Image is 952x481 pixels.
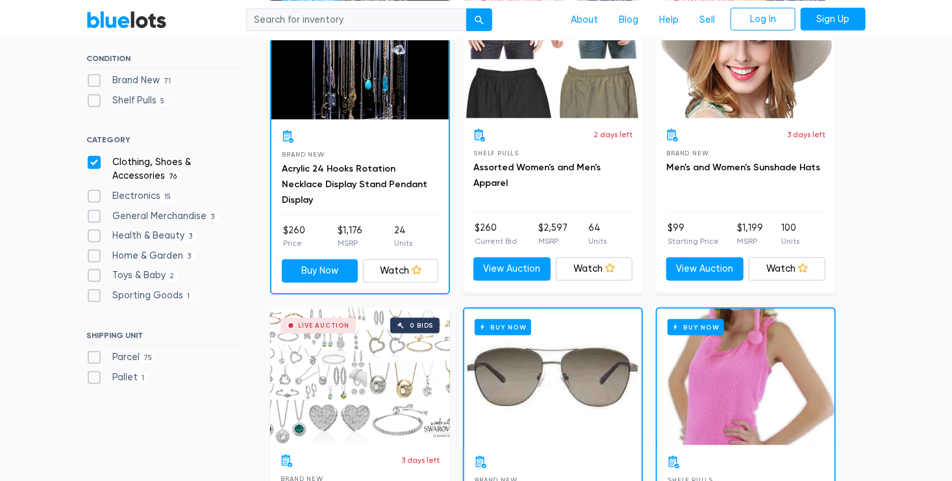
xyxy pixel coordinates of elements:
span: Brand New [666,149,708,157]
p: MSRP [737,235,763,247]
a: Assorted Women's and Men's Apparel [473,162,601,188]
li: 64 [588,221,607,247]
div: Live Auction [298,322,349,329]
label: Parcel [86,350,157,365]
a: BlueLots [86,10,167,29]
h6: CONDITION [86,54,242,68]
li: $99 [668,221,719,247]
span: 3 [184,231,197,242]
a: View Auction [473,257,551,281]
span: Brand New [282,151,324,158]
a: Help [649,7,689,32]
li: 100 [781,221,799,247]
a: Acrylic 24 Hooks Rotation Necklace Display Stand Pendant Display [282,163,427,205]
span: 1 [183,291,194,302]
a: Live Auction 0 bids [270,307,450,444]
a: Watch [749,257,826,281]
span: 2 [166,272,179,282]
li: $260 [475,221,517,247]
a: Watch [556,257,633,281]
li: $2,597 [538,221,568,247]
p: 3 days left [401,454,440,466]
label: Toys & Baby [86,268,179,283]
span: 3 [207,212,219,222]
span: 15 [160,192,175,202]
span: 5 [157,96,169,107]
p: Current Bid [475,235,517,247]
a: Watch [363,259,439,283]
a: Sign Up [801,7,866,31]
div: 0 bids [410,322,434,329]
label: Home & Garden [86,249,195,263]
h6: Buy Now [668,319,724,335]
li: $1,199 [737,221,763,247]
span: 1 [138,373,149,383]
p: Starting Price [668,235,719,247]
a: View Auction [666,257,744,281]
input: Search for inventory [246,8,467,31]
a: About [560,7,608,32]
p: Price [283,237,305,249]
span: 75 [140,353,157,363]
label: Shelf Pulls [86,94,169,108]
span: 76 [165,172,181,183]
label: Health & Beauty [86,229,197,243]
a: Buy Now [657,309,834,445]
p: 3 days left [787,129,825,140]
span: 71 [160,76,175,86]
h6: CATEGORY [86,135,242,149]
label: Electronics [86,189,175,203]
label: Clothing, Shoes & Accessories [86,155,242,183]
a: Sell [689,7,725,32]
li: 24 [394,224,412,250]
p: MSRP [338,237,362,249]
a: Log In [731,7,795,31]
p: 2 days left [594,129,633,140]
span: 3 [183,252,195,262]
label: Pallet [86,370,149,385]
a: Buy Now [464,309,642,445]
label: Sporting Goods [86,289,194,303]
span: Shelf Pulls [473,149,519,157]
h6: Buy Now [475,319,531,335]
p: Units [781,235,799,247]
a: Buy Now [282,259,358,283]
p: Units [588,235,607,247]
p: Units [394,237,412,249]
a: Men's and Women's Sunshade Hats [666,162,820,173]
li: $1,176 [338,224,362,250]
label: Brand New [86,73,175,88]
label: General Merchandise [86,209,219,224]
a: Blog [608,7,649,32]
p: MSRP [538,235,568,247]
h6: SHIPPING UNIT [86,331,242,345]
li: $260 [283,224,305,250]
